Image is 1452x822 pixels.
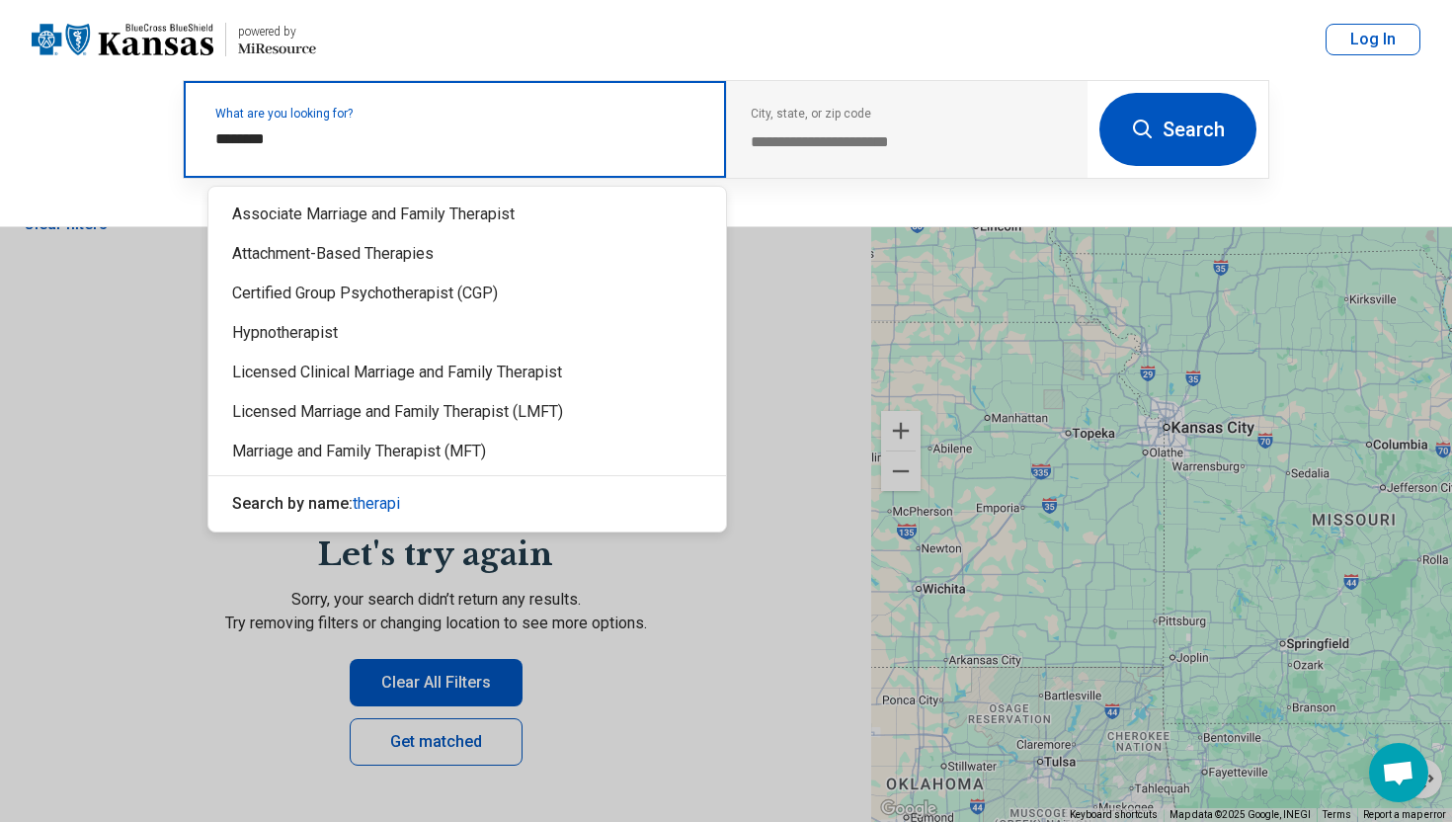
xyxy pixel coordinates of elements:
[208,432,726,471] div: Marriage and Family Therapist (MFT)
[208,234,726,274] div: Attachment-Based Therapies
[208,274,726,313] div: Certified Group Psychotherapist (CGP)
[1099,93,1256,166] button: Search
[215,108,702,120] label: What are you looking for?
[232,494,353,513] span: Search by name:
[32,16,213,63] img: Blue Cross Blue Shield Kansas
[208,313,726,353] div: Hypnotherapist
[1326,24,1420,55] button: Log In
[208,187,726,532] div: Suggestions
[208,353,726,392] div: Licensed Clinical Marriage and Family Therapist
[208,195,726,234] div: Associate Marriage and Family Therapist
[238,23,316,41] div: powered by
[353,494,400,513] span: therapi
[1369,743,1428,802] a: Open chat
[208,392,726,432] div: Licensed Marriage and Family Therapist (LMFT)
